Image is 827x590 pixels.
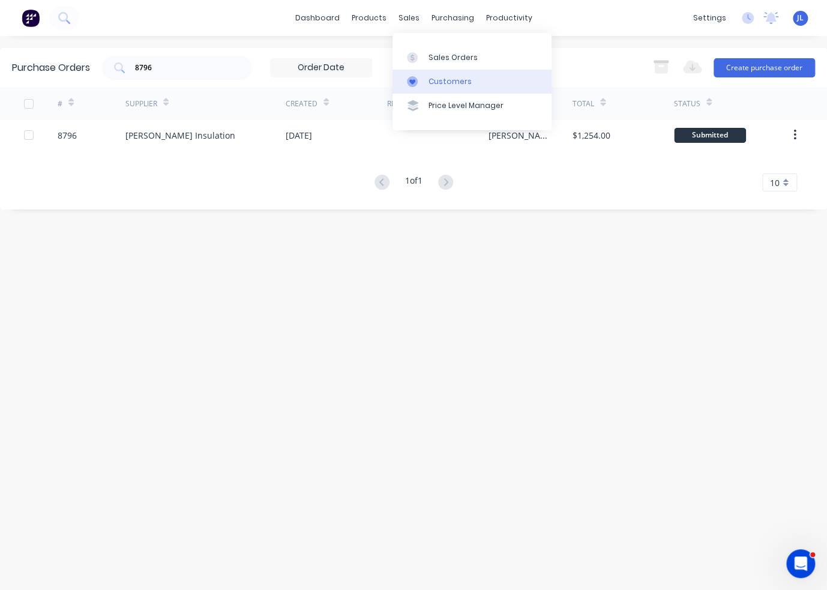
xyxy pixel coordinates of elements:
[289,9,346,27] a: dashboard
[392,9,426,27] div: sales
[405,174,423,191] div: 1 of 1
[480,9,538,27] div: productivity
[286,98,317,109] div: Created
[58,98,62,109] div: #
[770,176,780,189] span: 10
[429,52,478,63] div: Sales Orders
[346,9,392,27] div: products
[22,9,40,27] img: Factory
[797,13,804,23] span: JL
[786,549,815,578] iframe: Intercom live chat
[286,129,312,142] div: [DATE]
[674,98,700,109] div: Status
[429,100,504,111] div: Price Level Manager
[387,98,426,109] div: Reference
[392,45,552,69] a: Sales Orders
[573,129,610,142] div: $1,254.00
[125,129,235,142] div: [PERSON_NAME] Insulation
[58,129,77,142] div: 8796
[392,94,552,118] a: Price Level Manager
[429,76,472,87] div: Customers
[674,128,746,143] div: Submitted
[134,62,233,74] input: Search purchase orders...
[687,9,732,27] div: settings
[271,59,371,77] input: Order Date
[573,98,594,109] div: Total
[12,61,90,75] div: Purchase Orders
[714,58,815,77] button: Create purchase order
[392,70,552,94] a: Customers
[426,9,480,27] div: purchasing
[125,98,157,109] div: Supplier
[489,129,549,142] div: [PERSON_NAME]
